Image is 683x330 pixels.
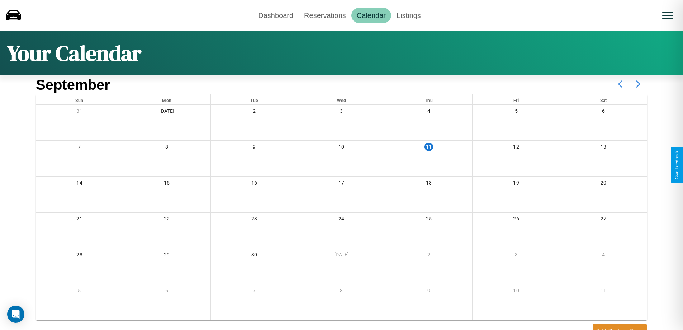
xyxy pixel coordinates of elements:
div: 30 [211,248,298,263]
div: [DATE] [123,105,210,120]
div: 14 [36,177,123,191]
h1: Your Calendar [7,38,141,68]
div: 6 [123,284,210,299]
div: 16 [211,177,298,191]
a: Listings [391,8,426,23]
div: 2 [211,105,298,120]
div: 6 [560,105,647,120]
div: 4 [385,105,473,120]
button: Open menu [658,5,678,25]
div: 25 [385,213,473,227]
div: 11 [560,284,647,299]
div: 21 [36,213,123,227]
div: 15 [123,177,210,191]
div: Give Feedback [674,150,679,180]
div: [DATE] [298,248,385,263]
div: 31 [36,105,123,120]
div: 3 [298,105,385,120]
div: 10 [298,141,385,155]
div: 9 [385,284,473,299]
div: 24 [298,213,385,227]
div: 7 [211,284,298,299]
div: Open Intercom Messenger [7,306,24,323]
a: Reservations [299,8,351,23]
div: 29 [123,248,210,263]
div: 3 [473,248,560,263]
div: Sun [36,94,123,104]
div: 8 [123,141,210,155]
div: 8 [298,284,385,299]
div: 9 [211,141,298,155]
div: Mon [123,94,210,104]
div: 17 [298,177,385,191]
div: Tue [211,94,298,104]
div: Sat [560,94,647,104]
div: 7 [36,141,123,155]
div: 28 [36,248,123,263]
div: 22 [123,213,210,227]
div: 26 [473,213,560,227]
div: 13 [560,141,647,155]
div: 2 [385,248,473,263]
div: 20 [560,177,647,191]
h2: September [36,77,110,93]
div: Thu [385,94,473,104]
div: 18 [385,177,473,191]
div: Wed [298,94,385,104]
div: Fri [473,94,560,104]
div: 10 [473,284,560,299]
div: 19 [473,177,560,191]
div: 27 [560,213,647,227]
div: 4 [560,248,647,263]
div: 5 [473,105,560,120]
div: 12 [473,141,560,155]
div: 23 [211,213,298,227]
div: 5 [36,284,123,299]
div: 11 [424,143,433,151]
a: Dashboard [253,8,299,23]
a: Calendar [351,8,391,23]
